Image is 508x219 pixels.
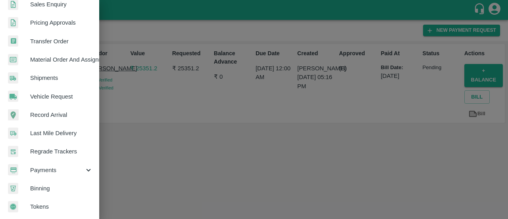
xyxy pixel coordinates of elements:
img: centralMaterial [8,54,18,66]
img: sales [8,17,18,29]
span: Payments [30,166,84,174]
img: delivery [8,128,18,139]
img: recordArrival [8,109,19,120]
span: Vehicle Request [30,92,93,101]
span: Material Order And Assignment [30,55,93,64]
img: tokens [8,201,18,213]
span: Shipments [30,74,93,82]
img: payment [8,164,18,176]
img: shipments [8,72,18,84]
span: Tokens [30,202,93,211]
img: whTransfer [8,35,18,47]
img: vehicle [8,91,18,102]
span: Binning [30,184,93,193]
span: Pricing Approvals [30,18,93,27]
img: whTracker [8,146,18,157]
span: Last Mile Delivery [30,129,93,138]
span: Transfer Order [30,37,93,46]
img: bin [8,183,18,194]
span: Regrade Trackers [30,147,93,156]
span: Record Arrival [30,110,93,119]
